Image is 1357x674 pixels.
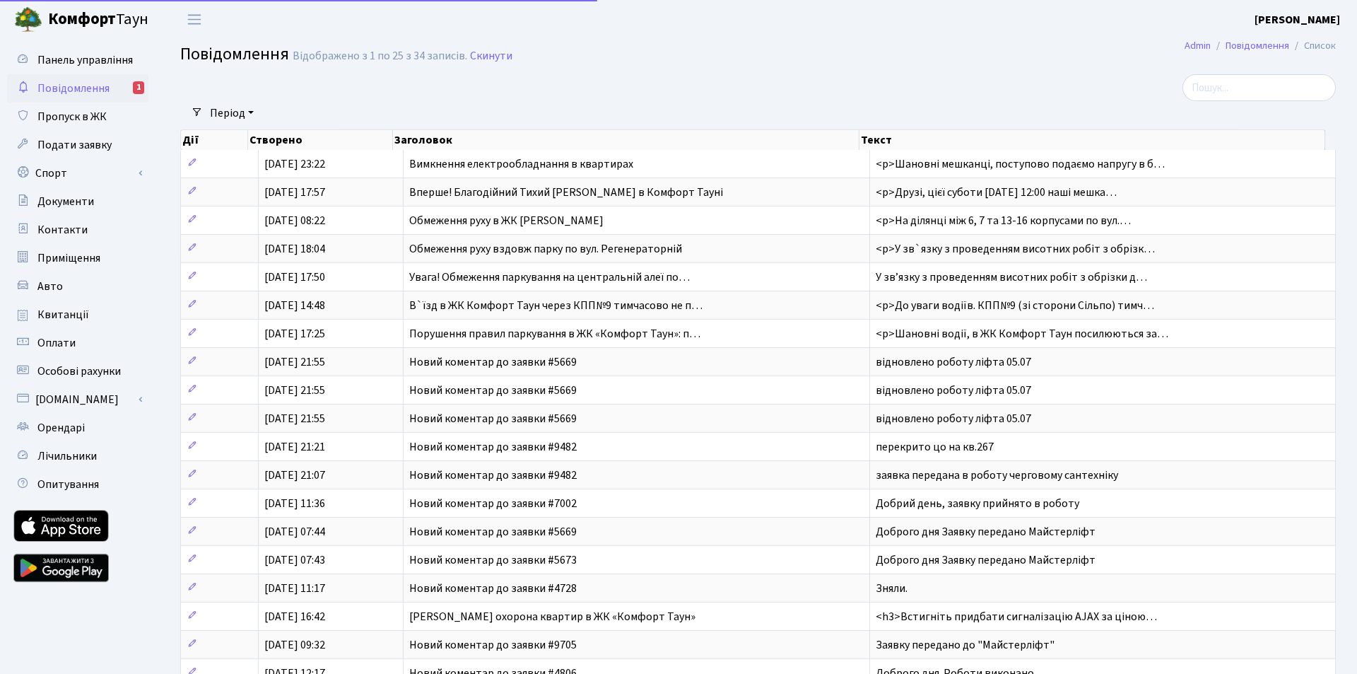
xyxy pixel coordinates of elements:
[181,130,248,150] th: Дії
[7,131,148,159] a: Подати заявку
[393,130,859,150] th: Заголовок
[876,581,907,596] span: Зняли.
[7,357,148,385] a: Особові рахунки
[409,411,577,426] span: Новий коментар до заявки #5669
[37,137,112,153] span: Подати заявку
[7,159,148,187] a: Спорт
[1255,12,1340,28] b: [PERSON_NAME]
[7,187,148,216] a: Документи
[7,244,148,272] a: Приміщення
[876,156,1165,172] span: <p>Шановні мешканці, поступово подаємо напругу в б…
[37,420,85,436] span: Орендарі
[264,383,325,398] span: [DATE] 21:55
[7,329,148,357] a: Оплати
[293,50,467,63] div: Відображено з 1 по 25 з 34 записів.
[876,439,994,455] span: перекрито цо на кв.267
[37,250,100,266] span: Приміщення
[876,524,1095,540] span: Доброго дня Заявку передано Майстерліфт
[14,6,42,34] img: logo.png
[876,637,1055,653] span: Заявку передано до "Майстерліфт"
[409,496,577,511] span: Новий коментар до заявки #7002
[264,637,325,653] span: [DATE] 09:32
[264,269,325,285] span: [DATE] 17:50
[7,385,148,414] a: [DOMAIN_NAME]
[1182,74,1336,101] input: Пошук...
[180,42,289,66] span: Повідомлення
[409,439,577,455] span: Новий коментар до заявки #9482
[37,279,63,294] span: Авто
[409,467,577,483] span: Новий коментар до заявки #9482
[409,552,577,568] span: Новий коментар до заявки #5673
[1255,11,1340,28] a: [PERSON_NAME]
[7,442,148,470] a: Лічильники
[1185,38,1211,53] a: Admin
[48,8,148,32] span: Таун
[7,301,148,329] a: Квитанції
[264,581,325,596] span: [DATE] 11:17
[264,496,325,511] span: [DATE] 11:36
[264,298,325,313] span: [DATE] 14:48
[876,326,1168,342] span: <p>Шановні водії, в ЖК Комфорт Таун посилюються за…
[37,477,99,492] span: Опитування
[37,52,133,68] span: Панель управління
[264,241,325,257] span: [DATE] 18:04
[7,103,148,131] a: Пропуск в ЖК
[876,269,1147,285] span: У звʼязку з проведенням висотних робіт з обрізки д…
[7,74,148,103] a: Повідомлення1
[264,552,325,568] span: [DATE] 07:43
[859,130,1325,150] th: Текст
[264,156,325,172] span: [DATE] 23:22
[37,307,89,323] span: Квитанції
[409,354,577,370] span: Новий коментар до заявки #5669
[876,241,1155,257] span: <p>У зв`язку з проведенням висотних робіт з обрізк…
[409,637,577,653] span: Новий коментар до заявки #9705
[409,524,577,540] span: Новий коментар до заявки #5669
[409,609,695,624] span: [PERSON_NAME] охорона квартир в ЖК «Комфорт Таун»
[1163,31,1357,61] nav: breadcrumb
[409,581,577,596] span: Новий коментар до заявки #4728
[409,185,723,200] span: Вперше! Благодійний Тихий [PERSON_NAME] в Комфорт Тауні
[7,272,148,301] a: Авто
[264,326,325,342] span: [DATE] 17:25
[37,364,121,379] span: Особові рахунки
[409,269,690,285] span: Увага! Обмеження паркування на центральній алеї по…
[37,81,110,96] span: Повідомлення
[133,81,144,94] div: 1
[248,130,393,150] th: Створено
[264,411,325,426] span: [DATE] 21:55
[876,609,1157,624] span: <h3>Встигніть придбати сигналізацію AJAX за ціною…
[48,8,116,30] b: Комфорт
[409,298,703,313] span: В`їзд в ЖК Комфорт Таун через КПП№9 тимчасово не п…
[876,383,1031,398] span: відновлено роботу ліфта 05.07
[37,222,88,238] span: Контакти
[204,101,259,125] a: Період
[7,470,148,499] a: Опитування
[37,448,97,464] span: Лічильники
[264,609,325,624] span: [DATE] 16:42
[264,467,325,483] span: [DATE] 21:07
[264,185,325,200] span: [DATE] 17:57
[7,216,148,244] a: Контакти
[37,194,94,209] span: Документи
[409,156,633,172] span: Вимкнення електрообладнання в квартирах
[876,185,1117,200] span: <p>Друзі, цієї суботи [DATE] 12:00 наші мешка…
[876,552,1095,568] span: Доброго дня Заявку передано Майстерліфт
[876,354,1031,370] span: відновлено роботу ліфта 05.07
[409,383,577,398] span: Новий коментар до заявки #5669
[264,524,325,540] span: [DATE] 07:44
[876,298,1154,313] span: <p>До уваги водіїв. КПП№9 (зі сторони Сільпо) тимч…
[264,354,325,370] span: [DATE] 21:55
[7,414,148,442] a: Орендарі
[1226,38,1289,53] a: Повідомлення
[876,496,1079,511] span: Добрий день, заявку прийнято в роботу
[264,213,325,228] span: [DATE] 08:22
[470,50,512,63] a: Скинути
[409,213,604,228] span: Обмеження руху в ЖК [PERSON_NAME]
[177,8,212,31] button: Переключити навігацію
[1289,38,1336,54] li: Список
[37,109,107,124] span: Пропуск в ЖК
[876,213,1131,228] span: <p>На ділянці між 6, 7 та 13-16 корпусами по вул.…
[409,241,682,257] span: Обмеження руху вздовж парку по вул. Регенераторній
[876,467,1118,483] span: заявка передана в роботу черговому сантехніку
[264,439,325,455] span: [DATE] 21:21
